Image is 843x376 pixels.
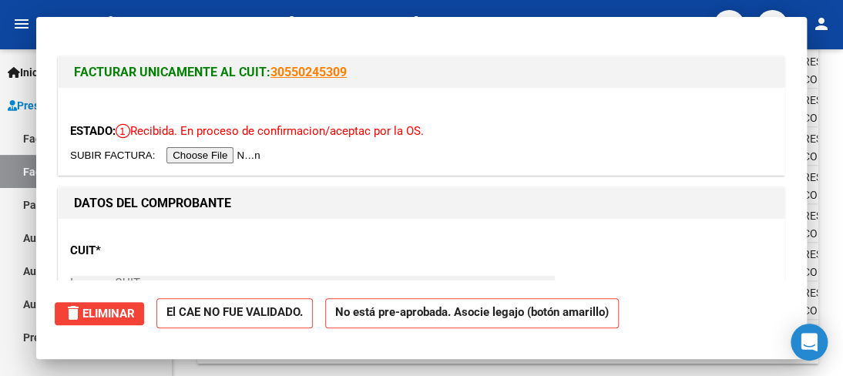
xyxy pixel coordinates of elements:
strong: DATOS DEL COMPROBANTE [74,196,231,210]
p: CUIT [70,242,281,260]
a: 30550245309 [270,65,347,79]
mat-icon: person [812,15,831,33]
span: Eliminar [64,307,135,321]
span: FACTURAR UNICAMENTE AL CUIT: [74,65,270,79]
span: - omint [122,8,177,42]
span: Inicio [8,64,47,81]
span: ESTADO: [70,124,116,138]
span: Prestadores / Proveedores [8,97,148,114]
mat-icon: menu [12,15,31,33]
mat-icon: delete [64,304,82,322]
strong: El CAE NO FUE VALIDADO. [156,298,313,328]
span: Recibida. En proceso de confirmacion/aceptac por la OS. [116,124,424,138]
span: - DELLAPIANA [PERSON_NAME] [177,8,419,42]
button: Eliminar [55,302,144,325]
strong: No está pre-aprobada. Asocie legajo (botón amarillo) [325,298,619,328]
div: Open Intercom Messenger [791,324,828,361]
